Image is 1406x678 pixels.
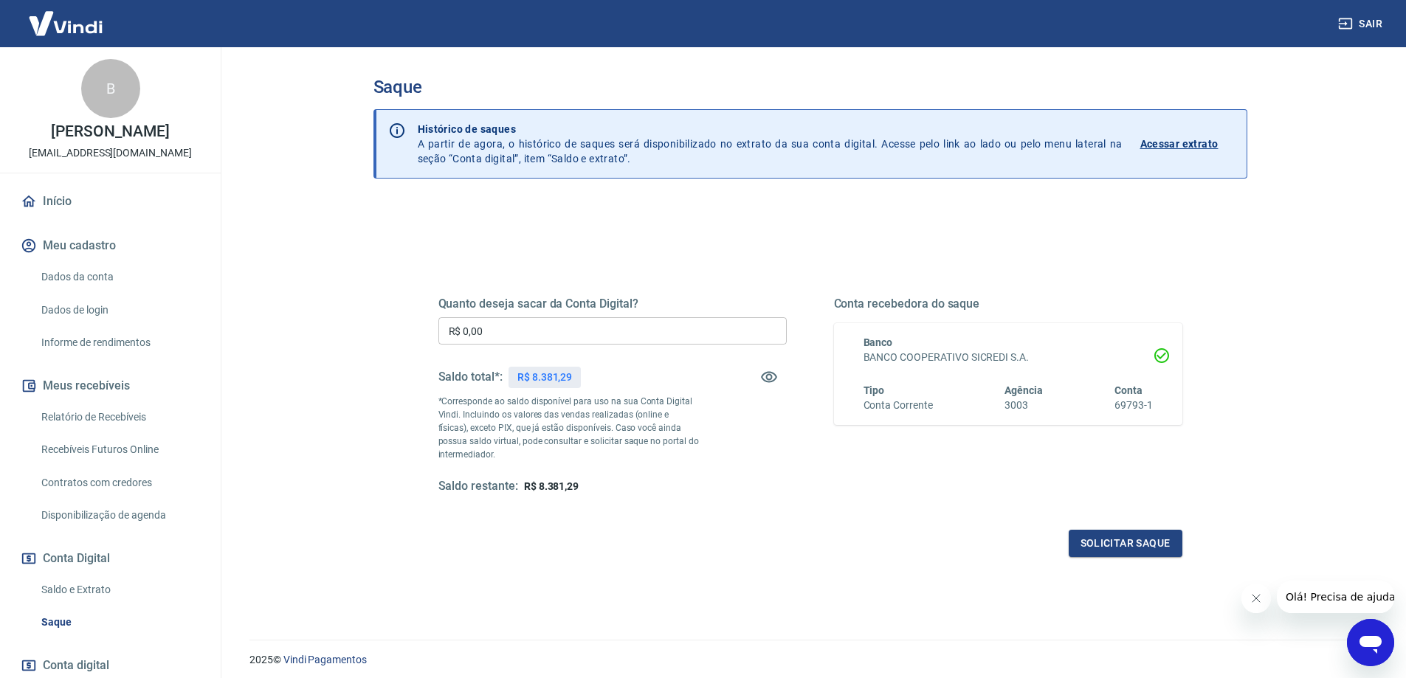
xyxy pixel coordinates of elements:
a: Dados da conta [35,262,203,292]
h3: Saque [373,77,1247,97]
span: R$ 8.381,29 [524,480,579,492]
a: Início [18,185,203,218]
h6: Conta Corrente [864,398,933,413]
a: Saque [35,607,203,637]
iframe: Fechar mensagem [1241,584,1271,613]
p: A partir de agora, o histórico de saques será disponibilizado no extrato da sua conta digital. Ac... [418,122,1123,166]
span: Olá! Precisa de ajuda? [9,10,124,22]
img: Vindi [18,1,114,46]
a: Acessar extrato [1140,122,1235,166]
a: Vindi Pagamentos [283,654,367,665]
p: Histórico de saques [418,122,1123,136]
p: *Corresponde ao saldo disponível para uso na sua Conta Digital Vindi. Incluindo os valores das ve... [438,395,700,461]
button: Sair [1335,10,1388,38]
h5: Conta recebedora do saque [834,297,1182,311]
h5: Quanto deseja sacar da Conta Digital? [438,297,787,311]
span: Banco [864,336,893,348]
a: Relatório de Recebíveis [35,402,203,432]
p: Acessar extrato [1140,136,1219,151]
button: Conta Digital [18,542,203,575]
span: Conta [1114,384,1143,396]
p: 2025 © [249,652,1371,668]
button: Meu cadastro [18,229,203,262]
a: Disponibilização de agenda [35,500,203,530]
button: Meus recebíveis [18,370,203,402]
h6: BANCO COOPERATIVO SICREDI S.A. [864,350,1153,365]
a: Dados de login [35,295,203,325]
a: Informe de rendimentos [35,328,203,358]
a: Contratos com credores [35,468,203,498]
h5: Saldo restante: [438,479,518,494]
iframe: Mensagem da empresa [1277,581,1394,613]
span: Agência [1004,384,1043,396]
a: Saldo e Extrato [35,575,203,605]
a: Recebíveis Futuros Online [35,435,203,465]
p: [EMAIL_ADDRESS][DOMAIN_NAME] [29,145,192,161]
div: B [81,59,140,118]
button: Solicitar saque [1069,530,1182,557]
h5: Saldo total*: [438,370,503,384]
span: Conta digital [43,655,109,676]
span: Tipo [864,384,885,396]
p: R$ 8.381,29 [517,370,572,385]
iframe: Botão para abrir a janela de mensagens [1347,619,1394,666]
h6: 3003 [1004,398,1043,413]
p: [PERSON_NAME] [51,124,169,139]
h6: 69793-1 [1114,398,1153,413]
